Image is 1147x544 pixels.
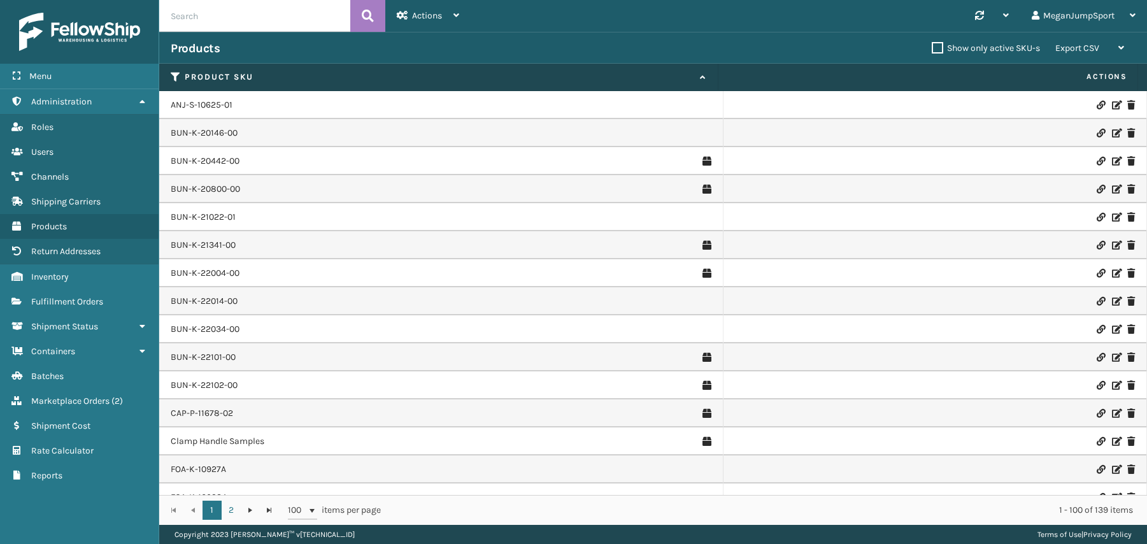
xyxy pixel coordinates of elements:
a: BUN-K-22101-00 [171,351,236,364]
i: Link Product [1097,353,1104,362]
i: Delete [1127,465,1135,474]
i: Link Product [1097,101,1104,110]
a: BUN-K-22102-00 [171,379,238,392]
span: Go to the last page [264,505,274,515]
i: Edit [1112,381,1120,390]
a: BUN-K-20800-00 [171,183,240,196]
i: Edit [1112,213,1120,222]
i: Edit [1112,297,1120,306]
i: Edit [1112,465,1120,474]
span: Rate Calculator [31,445,94,456]
a: BUN-K-22034-00 [171,323,239,336]
i: Delete [1127,241,1135,250]
i: Edit [1112,353,1120,362]
i: Edit [1112,269,1120,278]
a: BUN-K-21341-00 [171,239,236,252]
i: Edit [1112,129,1120,138]
i: Link Product [1097,297,1104,306]
h3: Products [171,41,220,56]
a: BUN-K-22014-00 [171,295,238,308]
a: Terms of Use [1037,530,1081,539]
span: Fulfillment Orders [31,296,103,307]
a: 2 [222,501,241,520]
i: Edit [1112,325,1120,334]
span: Users [31,147,53,157]
i: Delete [1127,381,1135,390]
span: Containers [31,346,75,357]
i: Edit [1112,437,1120,446]
i: Delete [1127,437,1135,446]
a: Privacy Policy [1083,530,1132,539]
span: items per page [288,501,381,520]
span: Go to the next page [245,505,255,515]
span: ( 2 ) [111,396,123,406]
span: Marketplace Orders [31,396,110,406]
span: Reports [31,470,62,481]
span: Batches [31,371,64,382]
a: BUN-K-20442-00 [171,155,239,168]
label: Show only active SKU-s [932,43,1040,54]
i: Delete [1127,353,1135,362]
i: Link Product [1097,185,1104,194]
p: Copyright 2023 [PERSON_NAME]™ v [TECHNICAL_ID] [175,525,355,544]
a: 1 [203,501,222,520]
i: Link Product [1097,381,1104,390]
a: CAP-P-11678-02 [171,407,233,420]
i: Edit [1112,157,1120,166]
i: Delete [1127,213,1135,222]
label: Product SKU [185,71,694,83]
a: FOA-K-10927A [171,463,226,476]
i: Delete [1127,269,1135,278]
a: Clamp Handle Samples [171,435,264,448]
span: Return Addresses [31,246,101,257]
a: Go to the last page [260,501,279,520]
i: Delete [1127,185,1135,194]
span: Shipping Carriers [31,196,101,207]
i: Edit [1112,101,1120,110]
i: Delete [1127,157,1135,166]
span: Export CSV [1055,43,1099,54]
i: Delete [1127,325,1135,334]
span: Shipment Cost [31,420,90,431]
span: Actions [412,10,442,21]
a: BUN-K-21022-01 [171,211,236,224]
span: Products [31,221,67,232]
i: Link Product [1097,129,1104,138]
i: Delete [1127,101,1135,110]
i: Link Product [1097,325,1104,334]
span: Roles [31,122,53,132]
i: Delete [1127,409,1135,418]
span: Inventory [31,271,69,282]
i: Link Product [1097,269,1104,278]
i: Link Product [1097,465,1104,474]
i: Delete [1127,493,1135,502]
span: Menu [29,71,52,82]
span: Administration [31,96,92,107]
a: FOA-K-10928A [171,491,227,504]
i: Link Product [1097,213,1104,222]
i: Link Product [1097,241,1104,250]
i: Link Product [1097,437,1104,446]
i: Delete [1127,129,1135,138]
i: Link Product [1097,493,1104,502]
a: ANJ-S-10625-01 [171,99,232,111]
img: logo [19,13,140,51]
a: BUN-K-20146-00 [171,127,238,140]
i: Edit [1112,409,1120,418]
span: Actions [722,66,1135,87]
div: | [1037,525,1132,544]
div: 1 - 100 of 139 items [399,504,1133,517]
i: Link Product [1097,157,1104,166]
a: BUN-K-22004-00 [171,267,239,280]
i: Edit [1112,185,1120,194]
i: Edit [1112,241,1120,250]
span: Channels [31,171,69,182]
span: Shipment Status [31,321,98,332]
i: Delete [1127,297,1135,306]
i: Link Product [1097,409,1104,418]
span: 100 [288,504,307,517]
a: Go to the next page [241,501,260,520]
i: Edit [1112,493,1120,502]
